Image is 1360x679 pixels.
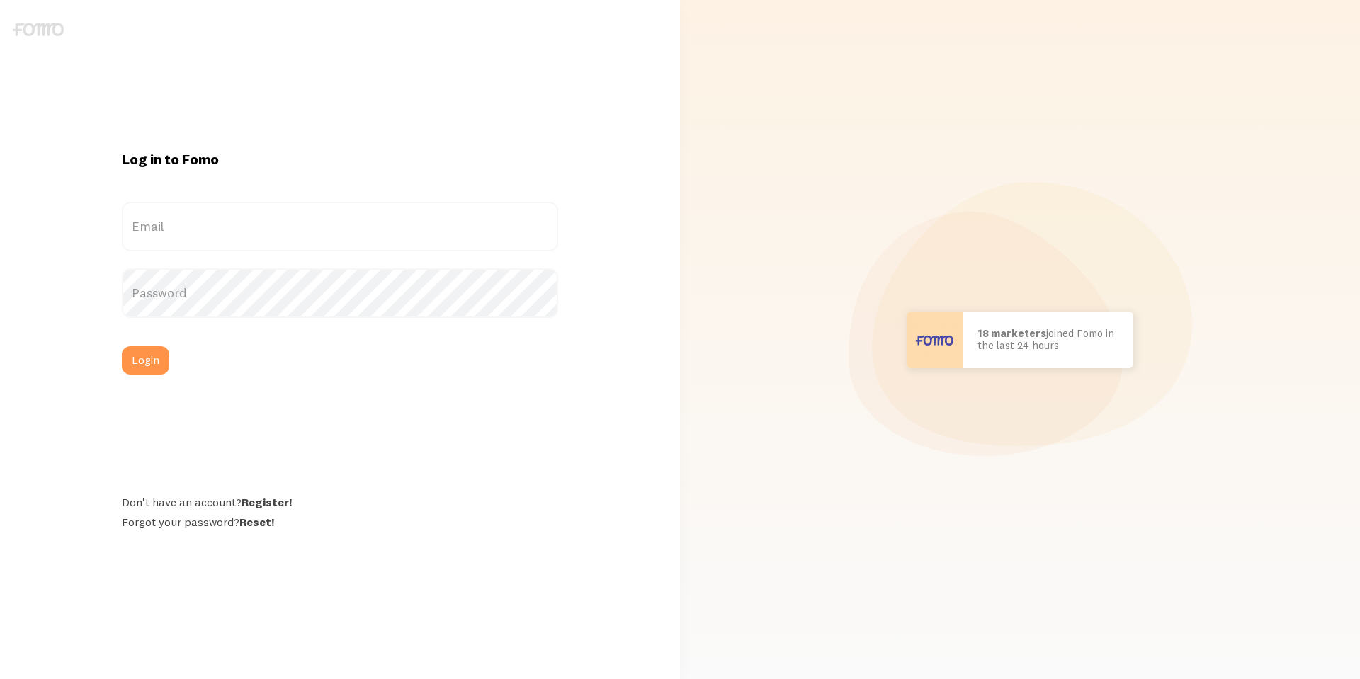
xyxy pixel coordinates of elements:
label: Password [122,268,558,318]
label: Email [122,202,558,251]
div: Forgot your password? [122,515,558,529]
a: Register! [242,495,292,509]
h1: Log in to Fomo [122,150,558,169]
button: Login [122,346,169,375]
a: Reset! [239,515,274,529]
img: fomo-logo-gray-b99e0e8ada9f9040e2984d0d95b3b12da0074ffd48d1e5cb62ac37fc77b0b268.svg [13,23,64,36]
img: User avatar [907,312,963,368]
div: Don't have an account? [122,495,558,509]
p: joined Fomo in the last 24 hours [977,328,1119,351]
b: 18 marketers [977,326,1046,340]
